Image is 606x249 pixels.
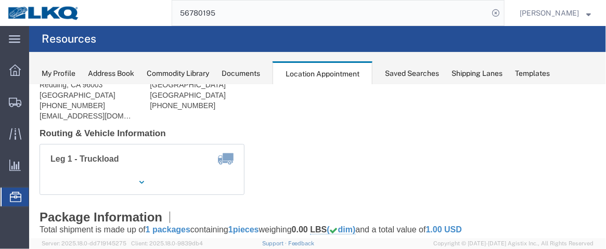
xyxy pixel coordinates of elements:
[29,85,606,238] iframe: FS Legacy Container
[42,240,126,246] span: Server: 2025.18.0-dd719145275
[147,68,209,79] div: Commodity Library
[519,7,591,19] button: [PERSON_NAME]
[262,240,288,246] a: Support
[131,240,203,246] span: Client: 2025.18.0-9839db4
[288,240,315,246] a: Feedback
[88,68,134,79] div: Address Book
[42,68,75,79] div: My Profile
[172,1,488,25] input: Search for shipment number, reference number
[273,61,372,85] div: Location Appointment
[433,239,594,248] span: Copyright © [DATE]-[DATE] Agistix Inc., All Rights Reserved
[42,26,96,52] h4: Resources
[385,68,439,79] div: Saved Searches
[452,68,502,79] div: Shipping Lanes
[520,7,579,19] span: Krisann Metzger
[7,5,80,21] img: logo
[222,68,260,79] div: Documents
[515,68,550,79] div: Templates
